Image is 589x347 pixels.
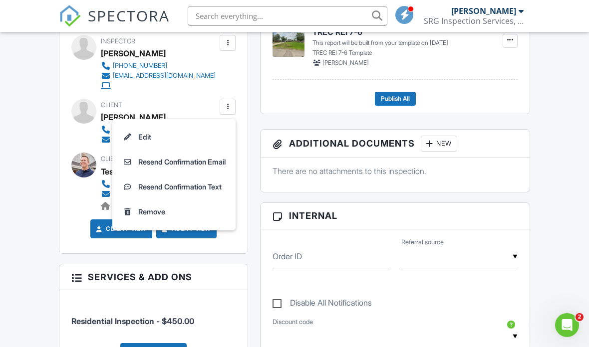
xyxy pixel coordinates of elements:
[101,71,216,81] a: [EMAIL_ADDRESS][DOMAIN_NAME]
[59,5,81,27] img: The Best Home Inspection Software - Spectora
[118,125,230,150] li: Edit
[118,174,230,199] a: Resend Confirmation Text
[101,110,166,125] div: [PERSON_NAME]
[71,298,236,335] li: Service: Residential Inspection
[59,13,170,34] a: SPECTORA
[113,62,167,70] div: [PHONE_NUMBER]
[59,264,248,290] h3: Services & Add ons
[273,251,302,262] label: Order ID
[273,166,518,176] p: There are no attachments to this inspection.
[101,37,135,45] span: Inspector
[71,316,194,326] span: Residential Inspection - $450.00
[261,130,530,158] h3: Additional Documents
[188,6,387,26] input: Search everything...
[401,238,444,247] label: Referral source
[101,125,216,135] a: [PHONE_NUMBER]
[101,61,216,71] a: [PHONE_NUMBER]
[555,313,579,337] iframe: Intercom live chat
[273,298,372,311] label: Disable All Notifications
[101,155,150,163] span: Client's Agent
[273,318,313,327] label: Discount code
[113,72,216,80] div: [EMAIL_ADDRESS][DOMAIN_NAME]
[88,5,170,26] span: SPECTORA
[101,189,216,199] a: [EMAIL_ADDRESS][DOMAIN_NAME]
[576,313,584,321] span: 2
[138,206,165,218] div: Remove
[94,224,147,234] a: Client View
[424,16,524,26] div: SRG Inspection Services, LLC
[261,203,530,229] h3: Internal
[421,136,457,152] div: New
[118,150,230,174] a: Resend Confirmation Email
[118,199,230,224] a: Remove
[101,46,166,61] div: [PERSON_NAME]
[451,6,516,16] div: [PERSON_NAME]
[101,164,142,179] a: Test Agent
[101,135,216,145] a: [EMAIL_ADDRESS][DOMAIN_NAME]
[101,179,216,189] a: 15555555555
[101,101,122,109] span: Client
